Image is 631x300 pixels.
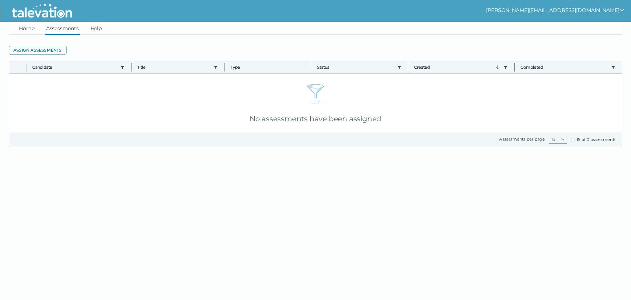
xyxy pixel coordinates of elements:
[222,59,227,75] button: Column resize handle
[129,59,134,75] button: Column resize handle
[499,137,545,142] label: Assessments per page
[17,22,36,35] a: Home
[32,64,117,70] button: Candidate
[250,114,381,123] span: No assessments have been assigned
[89,22,104,35] a: Help
[571,137,616,142] div: 1 - 15 of 0 assessments
[414,64,501,70] button: Created
[309,59,314,75] button: Column resize handle
[406,59,410,75] button: Column resize handle
[45,22,80,35] a: Assessments
[9,2,75,20] img: Talevation_Logo_Transparent_white.png
[137,64,211,70] button: Title
[231,64,306,70] span: Type
[512,59,517,75] button: Column resize handle
[486,6,625,15] button: show user actions
[9,46,66,54] button: Assign assessments
[521,64,608,70] button: Completed
[317,64,394,70] button: Status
